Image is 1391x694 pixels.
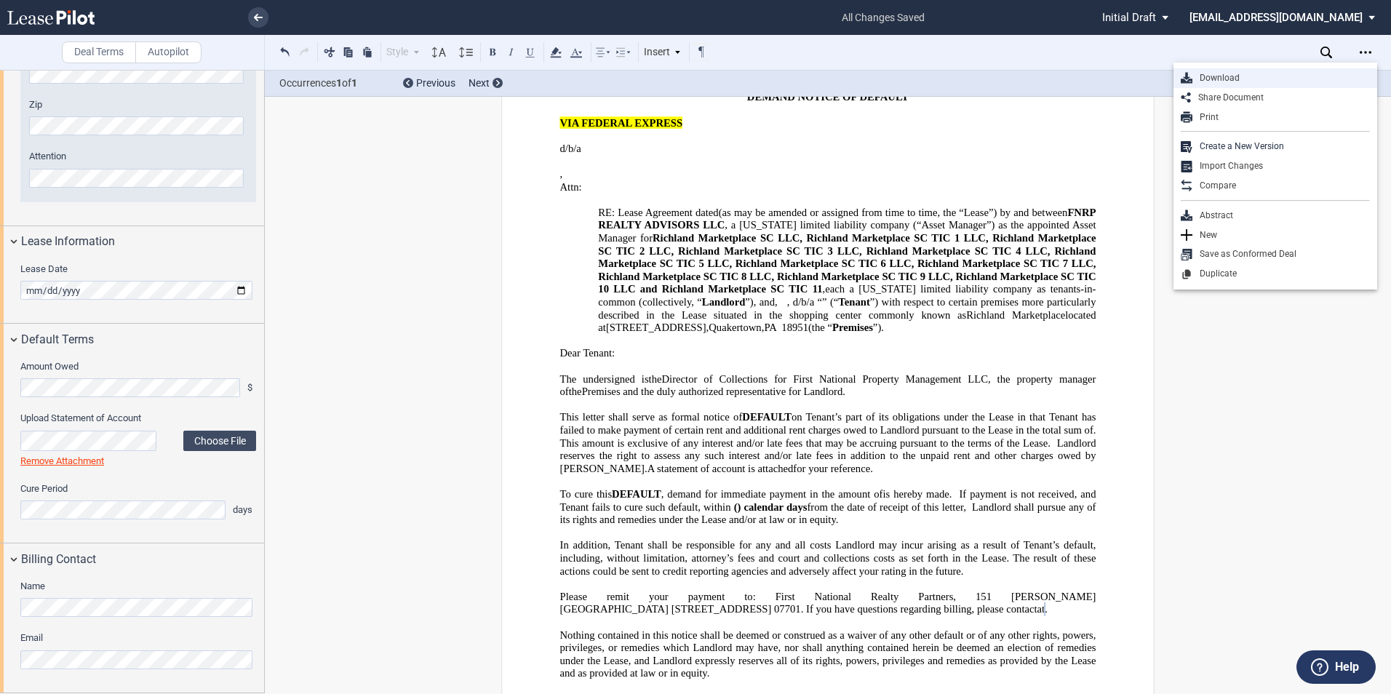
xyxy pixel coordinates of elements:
[1192,268,1370,280] div: Duplicate
[560,500,1099,525] span: from the date of receipt of this letter, Landlord shall pursue any of its rights and remedies und...
[693,43,710,60] button: Toggle Control Characters
[787,296,822,308] span: , d/b/a “
[20,455,104,466] a: Remove Attachment
[709,322,761,334] span: Quakertown
[793,463,870,475] span: for your reference
[20,360,256,373] label: Amount Owed
[560,539,1099,577] span: In addition, Tenant shall be responsible for any and all costs Landlord may incur arising as a re...
[774,603,1037,615] span: 07701. If you have questions regarding billing, please contact
[1173,156,1377,176] div: Import Changes
[321,43,338,60] button: Cut
[639,296,702,308] span: (collectively, “
[1296,650,1376,684] button: Help
[775,296,778,308] span: ,
[21,551,96,568] span: Billing Contact
[569,386,582,398] span: the
[738,500,808,513] span: ) calendar day
[598,283,1096,308] span: each a [US_STATE] limited liability company as tenants-in-common
[719,207,1068,219] span: (as may be amended or assigned from time to time, the “Lease”) by and between
[560,180,582,193] span: Attn:
[560,591,1096,615] span: [PERSON_NAME][GEOGRAPHIC_DATA]
[734,500,738,513] span: (
[21,233,115,250] span: Lease Information
[560,488,1099,513] span: If payment is not received, and Tenant fails to cure such default, within
[671,603,772,615] span: [STREET_ADDRESS]
[484,43,501,60] button: Bold
[21,331,94,348] span: Default Terms
[873,322,884,334] span: ”).
[1192,140,1370,153] div: Create a New Version
[560,629,1099,679] span: Nothing contained in this notice shall be deemed or construed as a waiver of any other default or...
[560,168,563,180] span: ,
[340,43,357,60] button: Copy
[1192,248,1370,260] div: Save as Conformed Deal
[560,116,683,129] span: VIA FEDERAL EXPRESS
[706,322,709,334] span: ,
[1093,424,1096,436] span: .
[20,631,256,645] label: Email
[642,43,684,62] div: Insert
[247,381,256,394] span: $
[233,503,256,516] span: days
[20,412,256,425] label: Upload Statement of Account
[503,43,520,60] button: Italic
[560,411,743,423] span: This letter shall serve as formal notice of
[336,77,342,89] b: 1
[1045,603,1048,615] span: .
[560,411,1099,436] span: on Tenant’s part of its obligations under the Lease in that Tenant has failed to make payment of ...
[276,43,294,60] button: Undo
[1173,137,1377,156] div: Create a New Version
[1037,603,1045,615] span: at
[598,207,718,219] span: RE: Lease Agreement dated
[598,207,1099,231] span: FNRP REALTY ADVISORS LLC
[606,322,706,334] span: [STREET_ADDRESS]
[1354,41,1377,64] div: Open Lease options menu
[803,500,808,513] span: s
[560,347,615,359] span: Dear Tenant:
[183,431,256,451] label: Choose File
[560,436,1099,474] span: This amount is exclusive of any interest and/or late fees that may be accruing pursuant to the te...
[469,77,490,89] span: Next
[966,308,1065,321] span: Richland Marketplace
[745,296,753,308] span: ”)
[522,43,539,60] button: Underline
[598,308,1099,333] span: located at
[882,488,952,500] span: is hereby made.
[20,482,256,495] label: Cure Period
[279,76,392,91] span: Occurrences of
[762,322,765,334] span: ,
[403,76,455,91] div: Previous
[351,77,357,89] b: 1
[29,98,247,111] label: Zip
[838,296,869,308] span: Tenant
[1102,11,1156,24] span: Initial Draft
[1335,658,1359,677] label: Help
[822,283,825,295] span: ,
[359,43,376,60] button: Paste
[1173,88,1377,108] div: Share Document
[1173,264,1377,284] div: Duplicate
[560,488,613,500] span: To cure this
[1173,176,1377,196] div: Compare
[1192,72,1370,84] div: Download
[1173,68,1377,88] div: Download
[469,76,503,91] div: Next
[1192,229,1370,242] div: New
[29,150,247,163] label: Attention
[649,372,662,385] span: the
[1173,108,1377,127] div: Print
[62,41,136,63] label: Deal Terms
[20,580,256,593] label: Name
[1173,226,1377,245] div: New
[832,322,873,334] span: Premises
[834,2,932,33] span: all changes saved
[702,296,745,308] span: Landlord
[661,488,883,500] span: , demand for immediate payment in the amount of
[20,263,256,276] label: Lease Date
[598,219,1099,244] span: , a [US_STATE] limited liability company (“Asset Manager”) as the appointed Asset Manager for
[742,411,792,423] span: DEFAULT
[1191,92,1370,104] div: Share Document
[1192,180,1370,192] div: Compare
[1192,111,1370,124] div: Print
